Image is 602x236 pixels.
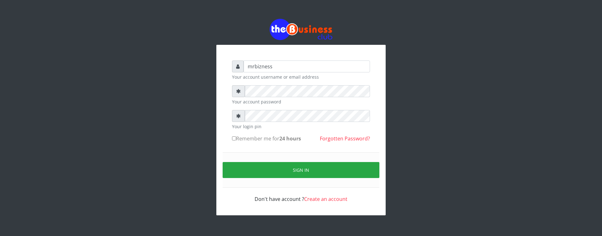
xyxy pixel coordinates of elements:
[232,135,301,142] label: Remember me for
[320,135,370,142] a: Forgotten Password?
[279,135,301,142] b: 24 hours
[232,136,236,140] input: Remember me for24 hours
[304,196,347,202] a: Create an account
[223,162,379,178] button: Sign in
[232,74,370,80] small: Your account username or email address
[232,123,370,130] small: Your login pin
[232,188,370,203] div: Don't have account ?
[244,60,370,72] input: Username or email address
[232,98,370,105] small: Your account password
